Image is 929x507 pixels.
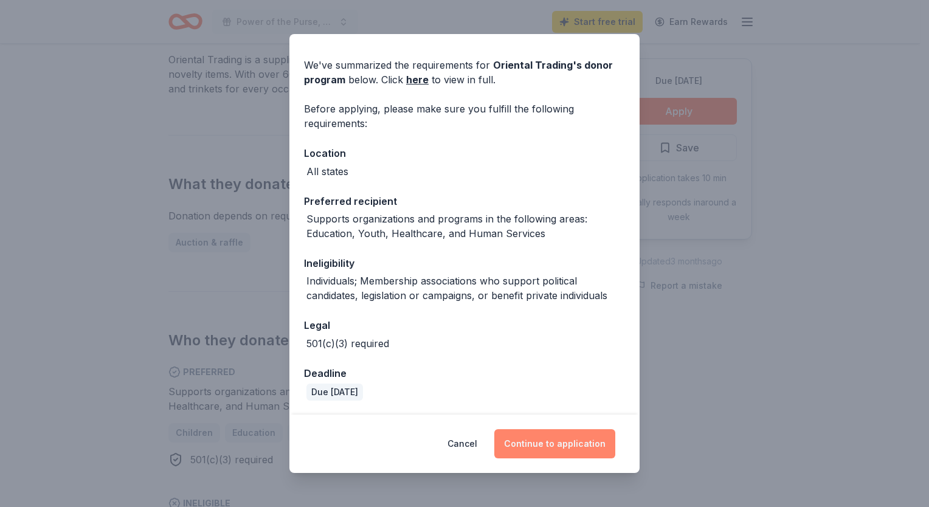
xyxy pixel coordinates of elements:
div: Before applying, please make sure you fulfill the following requirements: [304,102,625,131]
a: here [406,72,429,87]
div: All states [306,164,348,179]
div: Ineligibility [304,255,625,271]
button: Cancel [447,429,477,458]
div: Preferred recipient [304,193,625,209]
div: 501(c)(3) required [306,336,389,351]
div: We've summarized the requirements for below. Click to view in full. [304,58,625,87]
div: Legal [304,317,625,333]
div: Individuals; Membership associations who support political candidates, legislation or campaigns, ... [306,274,625,303]
div: Location [304,145,625,161]
div: Deadline [304,365,625,381]
div: Due [DATE] [306,384,363,401]
button: Continue to application [494,429,615,458]
div: Supports organizations and programs in the following areas: Education, Youth, Healthcare, and Hum... [306,212,625,241]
